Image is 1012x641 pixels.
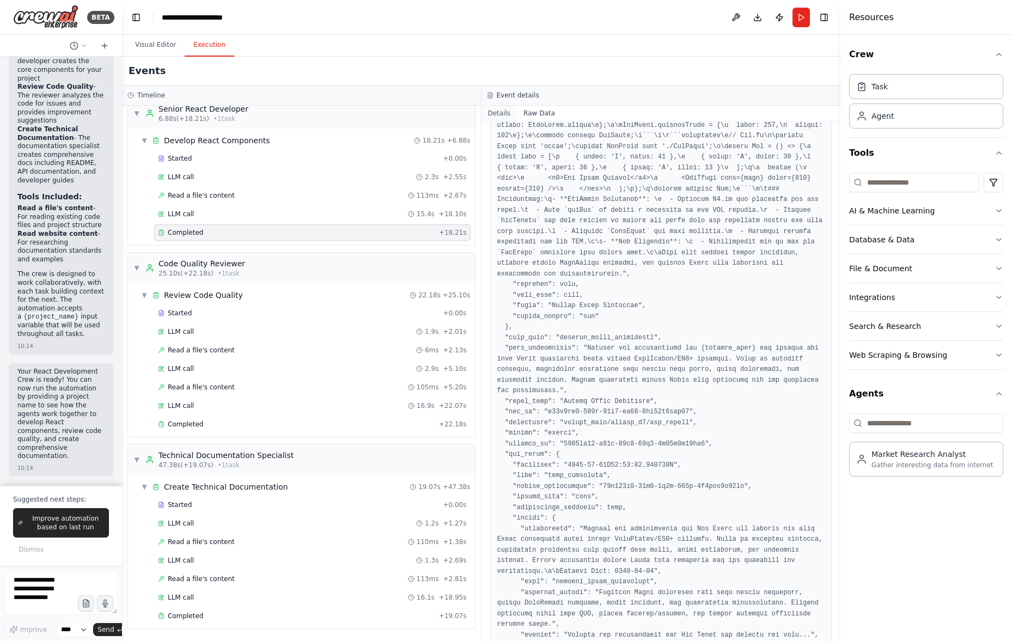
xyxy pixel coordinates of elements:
[425,327,438,336] span: 1.9s
[218,461,240,469] span: • 1 task
[97,625,114,634] span: Send
[443,191,466,200] span: + 2.67s
[849,205,935,216] div: AI & Machine Learning
[517,106,562,121] button: Raw Data
[443,327,466,336] span: + 2.01s
[17,204,105,230] li: - For reading existing code files and project structure
[168,228,203,237] span: Completed
[447,136,470,145] span: + 6.88s
[141,291,148,300] span: ▼
[19,545,44,554] span: Dismiss
[158,269,214,278] span: 25.10s (+22.18s)
[849,409,1003,485] div: Agents
[158,103,248,114] div: Senior React Developer
[439,401,467,410] span: + 22.07s
[497,91,539,100] h3: Event details
[93,623,127,636] button: Send
[443,309,466,318] span: + 0.00s
[126,34,185,57] button: Visual Editor
[871,461,993,469] div: Gather interesting data from internet
[133,455,140,464] span: ▼
[158,114,209,123] span: 6.88s (+18.21s)
[443,364,466,373] span: + 5.10s
[168,401,194,410] span: LLM call
[218,269,240,278] span: • 1 task
[849,168,1003,379] div: Tools
[168,556,194,565] span: LLM call
[141,136,148,145] span: ▼
[871,81,888,92] div: Task
[439,612,467,620] span: + 19.07s
[17,125,105,185] li: - The documentation specialist creates comprehensive docs including README, API documentation, an...
[439,228,467,237] span: + 18.21s
[168,346,235,355] span: Read a file's content
[17,192,82,201] strong: Tools Included:
[168,173,194,181] span: LLM call
[481,106,517,121] button: Details
[17,230,105,264] li: - For researching documentation standards and examples
[168,364,194,373] span: LLM call
[871,449,993,460] div: Market Research Analyst
[133,264,140,272] span: ▼
[425,173,438,181] span: 2.3s
[168,210,194,218] span: LLM call
[65,39,92,52] button: Switch to previous chat
[17,204,93,212] strong: Read a file's content
[158,461,214,469] span: 47.38s (+19.07s)
[417,593,435,602] span: 16.1s
[13,495,109,504] p: Suggested next steps:
[168,500,192,509] span: Started
[141,483,148,491] span: ▼
[849,379,1003,409] button: Agents
[17,368,105,461] p: Your React Development Crew is ready! You can now run the automation by providing a project name ...
[168,154,192,163] span: Started
[158,450,294,461] div: Technical Documentation Specialist
[158,258,245,269] div: Code Quality Reviewer
[417,401,435,410] span: 16.9s
[417,191,439,200] span: 113ms
[849,292,895,303] div: Integrations
[418,483,441,491] span: 19.07s
[443,346,466,355] span: + 2.13s
[129,63,166,78] h2: Events
[168,420,203,429] span: Completed
[425,364,438,373] span: 2.9s
[849,234,915,245] div: Database & Data
[849,225,1003,254] button: Database & Data
[17,230,97,237] strong: Read website content
[849,138,1003,168] button: Tools
[439,593,467,602] span: + 18.95s
[137,91,165,100] h3: Timeline
[439,420,467,429] span: + 22.18s
[162,12,253,23] nav: breadcrumb
[96,39,113,52] button: Start a new chat
[168,575,235,583] span: Read a file's content
[214,114,235,123] span: • 1 task
[849,70,1003,137] div: Crew
[17,464,33,472] div: 10:14
[849,197,1003,225] button: AI & Machine Learning
[816,10,832,25] button: Hide right sidebar
[417,383,439,392] span: 105ms
[849,341,1003,369] button: Web Scraping & Browsing
[168,519,194,528] span: LLM call
[17,125,78,142] strong: Create Technical Documentation
[168,538,235,546] span: Read a file's content
[443,500,466,509] span: + 0.00s
[168,593,194,602] span: LLM call
[97,595,113,612] button: Click to speak your automation idea
[13,508,109,538] button: Improve automation based on last run
[425,346,439,355] span: 6ms
[168,191,235,200] span: Read a file's content
[443,538,466,546] span: + 1.38s
[17,342,33,350] div: 10:14
[417,210,435,218] span: 15.4s
[849,312,1003,340] button: Search & Research
[425,556,438,565] span: 1.3s
[425,519,438,528] span: 1.2s
[443,575,466,583] span: + 2.81s
[418,291,441,300] span: 22.18s
[443,173,466,181] span: + 2.55s
[849,283,1003,312] button: Integrations
[443,556,466,565] span: + 2.69s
